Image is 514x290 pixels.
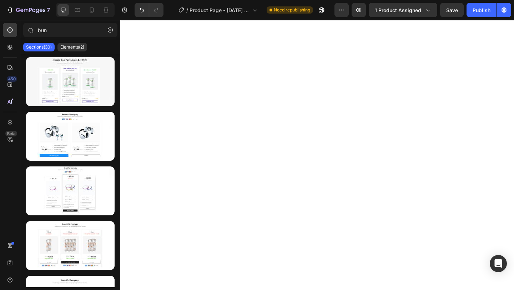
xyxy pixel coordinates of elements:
[467,3,497,17] button: Publish
[446,7,458,13] span: Save
[5,131,17,136] div: Beta
[473,6,490,14] div: Publish
[3,3,53,17] button: 7
[490,255,507,272] div: Open Intercom Messenger
[23,23,117,37] input: Search Sections & Elements
[440,3,464,17] button: Save
[186,6,188,14] span: /
[60,44,84,50] p: Elements(2)
[26,44,52,50] p: Sections(30)
[135,3,163,17] div: Undo/Redo
[120,20,514,290] iframe: Design area
[274,7,310,13] span: Need republishing
[7,76,17,82] div: 450
[369,3,437,17] button: 1 product assigned
[190,6,250,14] span: Product Page - [DATE] 19:39:12
[47,6,50,14] p: 7
[375,6,421,14] span: 1 product assigned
